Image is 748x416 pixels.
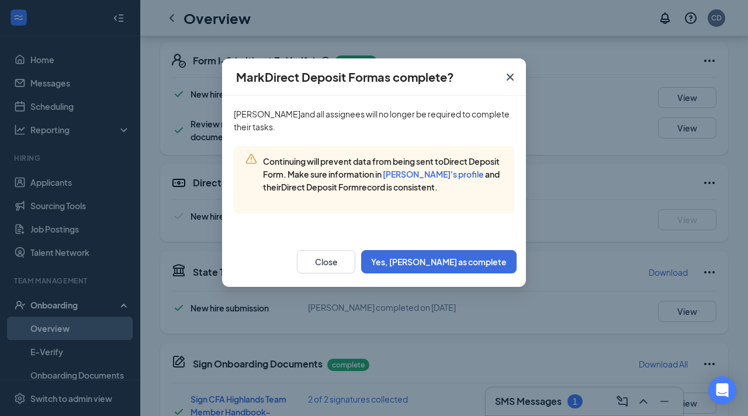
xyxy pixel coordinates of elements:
[383,168,484,180] button: [PERSON_NAME]'s profile
[494,58,526,96] button: Close
[234,109,510,132] span: [PERSON_NAME] and all assignees will no longer be required to complete their tasks.
[245,153,257,165] svg: Warning
[263,156,500,192] span: Continuing will prevent data from being sent to Direct Deposit Form . Make sure information in an...
[361,250,517,273] button: Yes, [PERSON_NAME] as complete
[383,169,484,179] span: [PERSON_NAME] 's profile
[297,250,355,273] button: Close
[503,70,517,84] svg: Cross
[708,376,736,404] div: Open Intercom Messenger
[236,69,454,85] h4: Mark Direct Deposit Form as complete?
